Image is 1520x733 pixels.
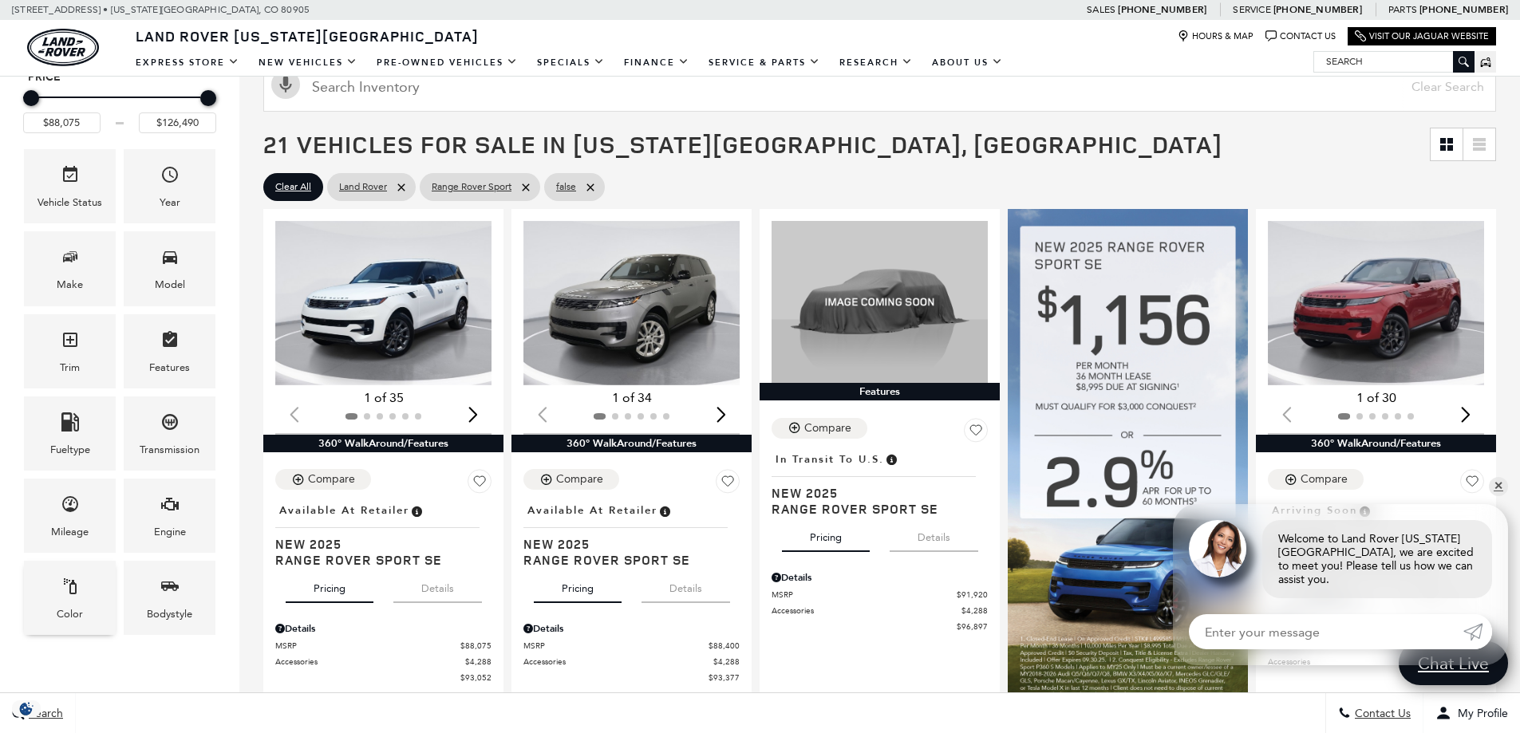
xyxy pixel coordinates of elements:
div: Color [57,605,83,623]
span: $93,377 [709,672,740,684]
div: 1 of 30 [1268,389,1484,407]
span: $4,288 [713,656,740,668]
div: Compare [1301,472,1348,487]
button: Save Vehicle [468,469,492,499]
span: Vehicle [61,161,80,194]
div: MileageMileage [24,479,116,553]
a: [STREET_ADDRESS] • [US_STATE][GEOGRAPHIC_DATA], CO 80905 [12,4,310,15]
button: pricing tab [286,568,373,603]
span: Sales [1087,4,1115,15]
div: Pricing Details - Range Rover Sport SE [523,621,740,636]
span: New 2025 [275,536,480,552]
div: Maximum Price [200,90,216,106]
button: Open user profile menu [1423,693,1520,733]
span: Vehicle is in stock and ready for immediate delivery. Due to demand, availability is subject to c... [657,502,672,519]
div: Model [155,276,185,294]
span: Transmission [160,408,180,441]
div: Next slide [710,397,732,432]
a: Research [830,49,922,77]
img: Opt-Out Icon [8,700,45,717]
div: 1 of 35 [275,389,492,407]
div: Bodystyle [147,605,192,623]
div: 1 / 2 [275,221,494,385]
span: MSRP [523,640,709,652]
div: Vehicle Status [38,194,102,211]
a: MSRP $88,400 [523,640,740,652]
div: Features [149,359,190,376]
div: FueltypeFueltype [24,396,116,471]
a: MSRP $88,075 [275,640,492,652]
div: Features [760,383,1000,400]
a: Available at RetailerNew 2025Range Rover Sport SE [275,499,492,568]
span: 21 Vehicles for Sale in [US_STATE][GEOGRAPHIC_DATA], [GEOGRAPHIC_DATA] [263,128,1222,160]
img: 2025 Land Rover Range Rover Sport SE 1 [1268,221,1486,385]
a: Accessories $4,288 [772,605,988,617]
a: Accessories $4,288 [275,656,492,668]
span: Contact Us [1351,707,1411,720]
input: Enter your message [1189,614,1463,649]
a: land-rover [27,29,99,66]
button: Save Vehicle [1460,469,1484,499]
span: $4,288 [961,605,988,617]
span: $88,400 [709,640,740,652]
span: In Transit to U.S. [776,451,884,468]
div: Next slide [462,397,484,432]
div: Compare [308,472,355,487]
nav: Main Navigation [126,49,1013,77]
a: Available at RetailerNew 2025Range Rover Sport SE [523,499,740,568]
button: Compare Vehicle [523,469,619,490]
span: Fueltype [61,408,80,441]
div: Next slide [1455,397,1476,432]
a: $93,052 [275,672,492,684]
button: details tab [642,568,730,603]
a: Arriving SoonNew 2025Range Rover Sport SE [1268,499,1484,568]
span: Range Rover Sport [432,177,511,197]
a: [PHONE_NUMBER] [1419,3,1508,16]
button: pricing tab [782,517,870,552]
input: Search [1314,52,1474,71]
div: Transmission [140,441,199,459]
button: details tab [890,517,978,552]
span: Accessories [772,605,961,617]
a: New Vehicles [249,49,367,77]
div: Price [23,85,216,133]
button: Compare Vehicle [1268,469,1364,490]
div: MakeMake [24,231,116,305]
a: About Us [922,49,1013,77]
div: 1 / 2 [1268,221,1486,385]
span: $96,897 [957,621,988,633]
a: Accessories $4,288 [523,656,740,668]
input: Search Inventory [263,62,1496,112]
a: $96,897 [772,621,988,633]
span: Range Rover Sport SE [523,552,728,568]
span: New 2025 [772,485,976,501]
span: Vehicle is preparing for delivery to the retailer. MSRP will be finalized when the vehicle arrive... [1357,502,1372,519]
div: 360° WalkAround/Features [511,435,752,452]
button: Save Vehicle [964,418,988,448]
span: Year [160,161,180,194]
button: Compare Vehicle [772,418,867,439]
span: MSRP [772,589,957,601]
div: Compare [556,472,603,487]
div: BodystyleBodystyle [124,561,215,635]
a: Visit Our Jaguar Website [1355,30,1489,42]
a: Contact Us [1265,30,1336,42]
button: pricing tab [534,568,622,603]
span: Vehicle is in stock and ready for immediate delivery. Due to demand, availability is subject to c... [409,502,424,519]
img: Agent profile photo [1189,520,1246,577]
span: Color [61,573,80,605]
span: Accessories [275,656,465,668]
div: Fueltype [50,441,90,459]
span: New 2025 [523,536,728,552]
img: 2025 Land Rover Range Rover Sport SE 1 [275,221,494,385]
div: Pricing Details - Range Rover Sport SE [275,621,492,636]
span: Land Rover [339,177,387,197]
a: Pre-Owned Vehicles [367,49,527,77]
div: Minimum Price [23,90,39,106]
div: 360° WalkAround/Features [263,435,503,452]
button: Save Vehicle [716,469,740,499]
span: Clear All [275,177,311,197]
span: Accessories [523,656,713,668]
svg: Click to toggle on voice search [271,70,300,99]
img: 2025 Land Rover Range Rover Sport SE 1 [523,221,742,385]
